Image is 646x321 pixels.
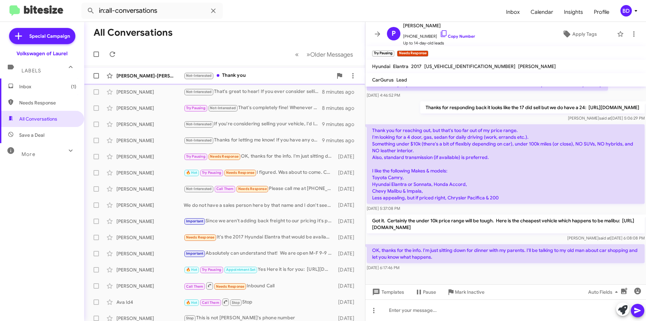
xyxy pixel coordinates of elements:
div: [DATE] [335,283,360,289]
span: Up to 14-day-old leads [403,40,475,46]
span: said at [599,235,610,240]
div: [PERSON_NAME] [116,218,184,225]
span: « [295,50,299,59]
a: Special Campaign [9,28,75,44]
nav: Page navigation example [291,47,357,61]
div: [DATE] [335,218,360,225]
span: [DATE] 4:46:52 PM [367,93,400,98]
span: Needs Response [216,284,245,289]
button: Previous [291,47,303,61]
button: Pause [409,286,441,298]
span: [DATE] 6:17:46 PM [367,265,399,270]
span: Templates [371,286,404,298]
div: [PERSON_NAME]-[PERSON_NAME] [116,72,184,79]
span: » [307,50,310,59]
span: Needs Response [186,235,215,239]
div: Absolutely can understand that! We are open M-F 9-9 and Sat 9-7. Can be flexible on whatever timi... [184,250,335,257]
span: Stop [186,316,194,320]
span: P [392,28,396,39]
button: BD [615,5,639,17]
span: Not-Interested [186,138,212,142]
span: Appointment Set [226,267,256,272]
div: If you're considering selling your vehicle, I'd love to help you with that. Let me know if you'd ... [184,120,322,128]
a: Profile [588,2,615,22]
button: Templates [365,286,409,298]
div: BD [620,5,632,17]
div: [PERSON_NAME] [116,121,184,128]
div: [DATE] [335,250,360,257]
span: Call Them [216,187,234,191]
span: Not-Interested [186,187,212,191]
span: [PERSON_NAME] [403,22,475,30]
div: [DATE] [335,186,360,192]
small: Try Pausing [372,51,394,57]
span: 2017 [411,63,422,69]
h1: All Conversations [94,27,173,38]
span: More [22,151,35,157]
span: Auto Fields [588,286,620,298]
span: 🔥 Hot [186,300,198,305]
div: [PERSON_NAME] [116,169,184,176]
small: Needs Response [397,51,428,57]
span: Not-Interested [210,106,236,110]
div: Please call me at [PHONE_NUMBER] [184,185,335,193]
div: Thank you [184,72,333,79]
div: [DATE] [335,153,360,160]
div: It's the 2017 Hyundai Elantra that would be available to go see. They're working [DATE]. [184,233,335,241]
span: Mark Inactive [455,286,485,298]
span: Call Them [186,284,204,289]
span: [PERSON_NAME] [DATE] 5:06:29 PM [568,116,645,121]
div: Ava Id4 [116,299,184,306]
div: Volkswagen of Laurel [16,50,68,57]
div: That's completely fine! Whenever you're ready to discuss your vehicle, just reach out. I'm here t... [184,104,322,112]
a: Inbox [501,2,525,22]
span: [PERSON_NAME] [518,63,556,69]
a: Calendar [525,2,559,22]
span: Labels [22,68,41,74]
div: [DATE] [335,202,360,208]
span: CarGurus [372,77,394,83]
span: Call Them [202,300,219,305]
span: 🔥 Hot [186,170,198,175]
span: Save a Deal [19,132,44,138]
p: OK, thanks for the info. I'm just sitting down for dinner with my parents. I'll be talking to my ... [367,244,645,263]
span: Important [186,219,204,223]
a: Insights [559,2,588,22]
div: 9 minutes ago [322,121,360,128]
span: Needs Response [238,187,267,191]
span: Lead [396,77,407,83]
span: All Conversations [19,116,57,122]
div: Thanks for letting me know! If you have any other vehicles you'd consider selling, feel free to s... [184,136,322,144]
div: [DATE] [335,299,360,306]
div: 9 minutes ago [322,137,360,144]
span: Stop [232,300,240,305]
div: [DATE] [335,234,360,241]
button: Next [302,47,357,61]
input: Search [81,3,223,19]
span: Needs Response [226,170,255,175]
div: 8 minutes ago [322,105,360,111]
div: [PERSON_NAME] [116,202,184,208]
span: Try Pausing [186,154,206,159]
div: [PERSON_NAME] [116,186,184,192]
div: [PERSON_NAME] [116,234,184,241]
button: Mark Inactive [441,286,490,298]
p: Thanks for responding back it looks like the 17 did sell but we do have a 24: [URL][DOMAIN_NAME] [420,101,645,114]
span: Elantra [393,63,408,69]
div: Since we aren't adding back freight to our pricing it's pretty straight here for me. As I have al... [184,217,335,225]
p: Got it. Certainly the under 10k price range will be tough. Here is the cheapest vehicle which hap... [367,215,645,233]
button: Apply Tags [545,28,614,40]
span: [PHONE_NUMBER] [403,30,475,40]
span: [US_VEHICLE_IDENTIFICATION_NUMBER] [424,63,515,69]
div: [PERSON_NAME] [116,105,184,111]
span: 🔥 Hot [186,267,198,272]
div: [PERSON_NAME] [116,89,184,95]
div: We do not have a sales person here by that name and I don't see any applications. [184,202,335,208]
span: [DATE] 5:37:08 PM [367,206,400,211]
span: Pause [423,286,436,298]
div: Stop [184,298,335,306]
